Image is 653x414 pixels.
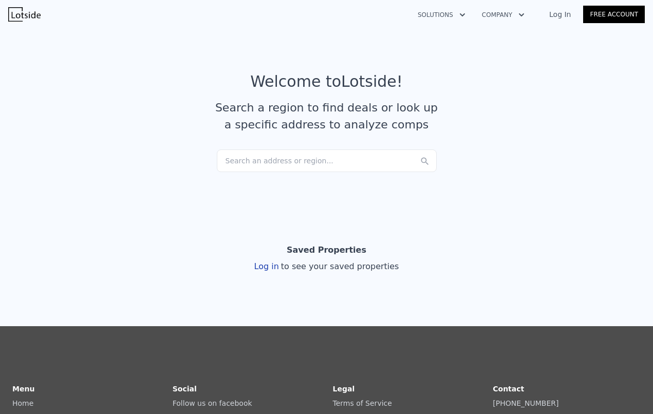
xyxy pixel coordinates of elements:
a: [PHONE_NUMBER] [493,399,558,407]
button: Company [474,6,533,24]
a: Terms of Service [333,399,392,407]
a: Follow us on facebook [173,399,252,407]
div: Saved Properties [287,240,366,260]
strong: Menu [12,385,34,393]
span: to see your saved properties [279,261,399,271]
button: Solutions [409,6,474,24]
div: Search a region to find deals or look up a specific address to analyze comps [212,99,442,133]
a: Free Account [583,6,645,23]
div: Log in [254,260,399,273]
strong: Social [173,385,197,393]
img: Lotside [8,7,41,22]
div: Welcome to Lotside ! [250,72,403,91]
a: Log In [537,9,583,20]
div: Search an address or region... [217,149,437,172]
a: Home [12,399,33,407]
strong: Legal [333,385,355,393]
strong: Contact [493,385,524,393]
